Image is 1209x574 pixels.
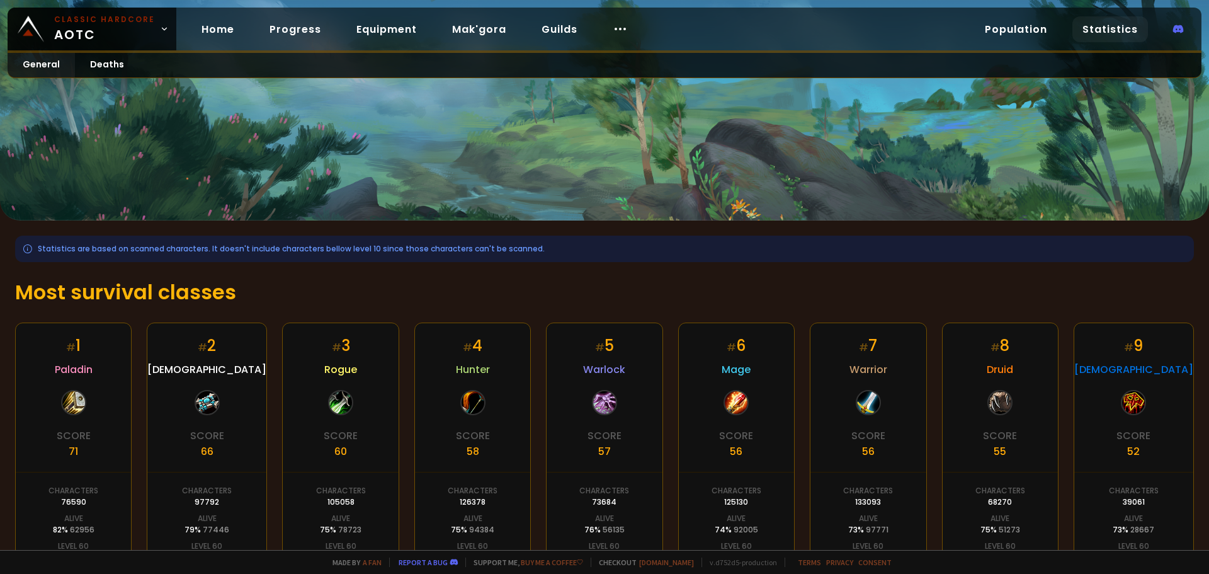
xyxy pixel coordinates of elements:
span: [DEMOGRAPHIC_DATA] [1074,362,1193,377]
a: Equipment [346,16,427,42]
span: 62956 [70,524,94,535]
div: 7 [859,335,877,357]
div: 105058 [327,497,355,508]
a: Guilds [531,16,587,42]
span: v. d752d5 - production [701,558,777,567]
div: 5 [595,335,614,357]
div: Characters [448,485,497,497]
div: Characters [579,485,629,497]
a: Terms [798,558,821,567]
div: Characters [843,485,893,497]
div: 68270 [988,497,1012,508]
div: Characters [316,485,366,497]
a: [DOMAIN_NAME] [639,558,694,567]
span: Support me, [465,558,583,567]
a: General [8,53,75,77]
div: Score [851,428,885,444]
div: 75 % [451,524,494,536]
span: 78723 [338,524,361,535]
div: Characters [48,485,98,497]
small: # [332,340,341,355]
div: 66 [201,444,213,459]
small: Classic Hardcore [54,14,155,25]
div: Alive [990,513,1009,524]
div: Score [719,428,753,444]
div: Level 60 [721,541,752,552]
div: Alive [859,513,878,524]
span: 28667 [1130,524,1154,535]
a: Buy me a coffee [521,558,583,567]
span: 92005 [734,524,758,535]
div: Level 60 [191,541,222,552]
div: 82 % [53,524,94,536]
small: # [727,340,736,355]
span: Made by [325,558,382,567]
div: 52 [1127,444,1140,459]
div: 71 [69,444,78,459]
a: Statistics [1072,16,1148,42]
div: 6 [727,335,746,357]
span: Hunter [456,362,490,377]
div: Score [456,428,490,444]
div: 73 % [848,524,888,536]
div: 57 [598,444,611,459]
small: # [990,340,1000,355]
div: 75 % [980,524,1020,536]
div: Level 60 [326,541,356,552]
div: Statistics are based on scanned characters. It doesn't include characters bellow level 10 since t... [15,236,1194,262]
span: [DEMOGRAPHIC_DATA] [147,362,266,377]
small: # [1124,340,1133,355]
div: 55 [994,444,1006,459]
div: 76590 [61,497,86,508]
div: 9 [1124,335,1143,357]
span: Warlock [583,362,625,377]
a: Progress [259,16,331,42]
div: Score [983,428,1017,444]
small: # [859,340,868,355]
h1: Most survival classes [15,277,1194,307]
a: Deaths [75,53,139,77]
a: Classic HardcoreAOTC [8,8,176,50]
div: Level 60 [58,541,89,552]
small: # [66,340,76,355]
div: Level 60 [589,541,620,552]
div: Alive [1124,513,1143,524]
div: Alive [727,513,746,524]
div: Alive [463,513,482,524]
span: 51273 [999,524,1020,535]
div: Level 60 [853,541,883,552]
div: 8 [990,335,1009,357]
span: 94384 [469,524,494,535]
div: Alive [64,513,83,524]
div: Score [1116,428,1150,444]
div: Alive [595,513,614,524]
div: 97792 [195,497,219,508]
a: Population [975,16,1057,42]
div: 73684 [592,497,616,508]
span: AOTC [54,14,155,44]
div: 74 % [715,524,758,536]
div: Alive [331,513,350,524]
div: Level 60 [1118,541,1149,552]
div: 3 [332,335,350,357]
div: 4 [463,335,482,357]
span: Rogue [324,362,357,377]
div: Level 60 [985,541,1016,552]
div: 56 [730,444,742,459]
div: 133093 [855,497,881,508]
a: Home [191,16,244,42]
div: Level 60 [457,541,488,552]
div: 76 % [584,524,625,536]
div: Characters [182,485,232,497]
div: 39061 [1123,497,1145,508]
div: 56 [862,444,875,459]
div: Characters [1109,485,1159,497]
div: Score [324,428,358,444]
span: 97771 [866,524,888,535]
div: 58 [467,444,479,459]
span: Checkout [591,558,694,567]
a: a fan [363,558,382,567]
span: Warrior [849,362,887,377]
div: Score [190,428,224,444]
div: 126378 [460,497,485,508]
